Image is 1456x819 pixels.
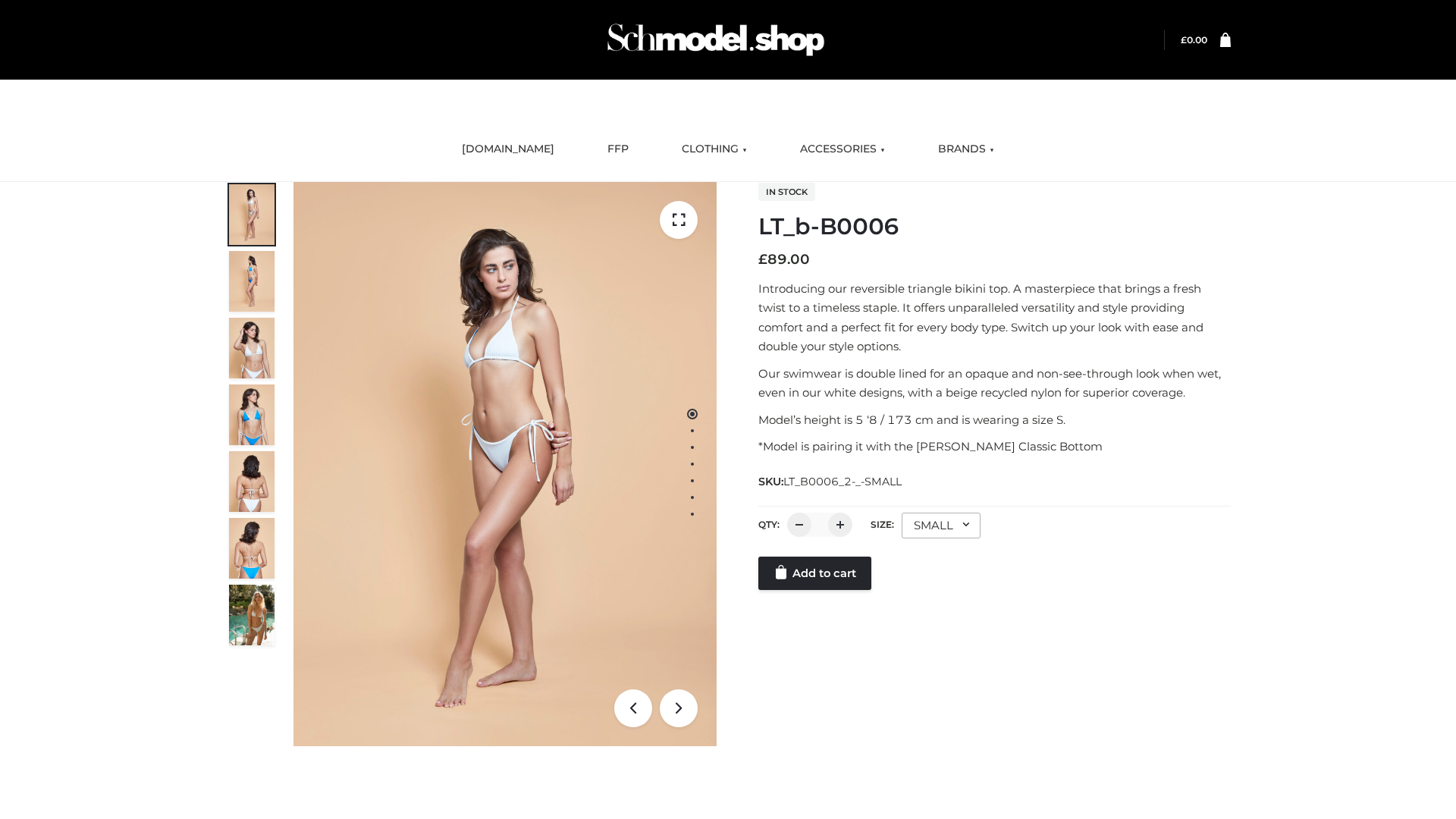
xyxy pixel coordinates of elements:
span: £ [1181,34,1187,45]
span: LT_B0006_2-_-SMALL [783,475,902,488]
a: ACCESSORIES [789,133,896,166]
img: ArielClassicBikiniTop_CloudNine_AzureSky_OW114ECO_4-scaled.jpg [229,384,275,445]
img: ArielClassicBikiniTop_CloudNine_AzureSky_OW114ECO_1-scaled.jpg [229,184,275,245]
p: *Model is pairing it with the [PERSON_NAME] Classic Bottom [758,437,1231,457]
span: £ [758,251,767,268]
label: Size: [871,519,894,530]
img: Arieltop_CloudNine_AzureSky2.jpg [229,585,275,645]
img: ArielClassicBikiniTop_CloudNine_AzureSky_OW114ECO_8-scaled.jpg [229,518,275,579]
a: [DOMAIN_NAME] [450,133,566,166]
div: SMALL [902,513,981,538]
img: Schmodel Admin 964 [602,10,830,70]
a: £0.00 [1181,34,1207,45]
span: SKU: [758,472,903,491]
img: ArielClassicBikiniTop_CloudNine_AzureSky_OW114ECO_1 [293,182,717,746]
a: BRANDS [927,133,1006,166]
bdi: 89.00 [758,251,810,268]
label: QTY: [758,519,780,530]
p: Model’s height is 5 ‘8 / 173 cm and is wearing a size S. [758,410,1231,430]
bdi: 0.00 [1181,34,1207,45]
p: Introducing our reversible triangle bikini top. A masterpiece that brings a fresh twist to a time... [758,279,1231,356]
img: ArielClassicBikiniTop_CloudNine_AzureSky_OW114ECO_7-scaled.jpg [229,451,275,512]
a: FFP [596,133,640,166]
span: In stock [758,183,815,201]
img: ArielClassicBikiniTop_CloudNine_AzureSky_OW114ECO_3-scaled.jpg [229,318,275,378]
img: ArielClassicBikiniTop_CloudNine_AzureSky_OW114ECO_2-scaled.jpg [229,251,275,312]
p: Our swimwear is double lined for an opaque and non-see-through look when wet, even in our white d... [758,364,1231,403]
h1: LT_b-B0006 [758,213,1231,240]
a: Add to cart [758,557,871,590]
a: CLOTHING [670,133,758,166]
